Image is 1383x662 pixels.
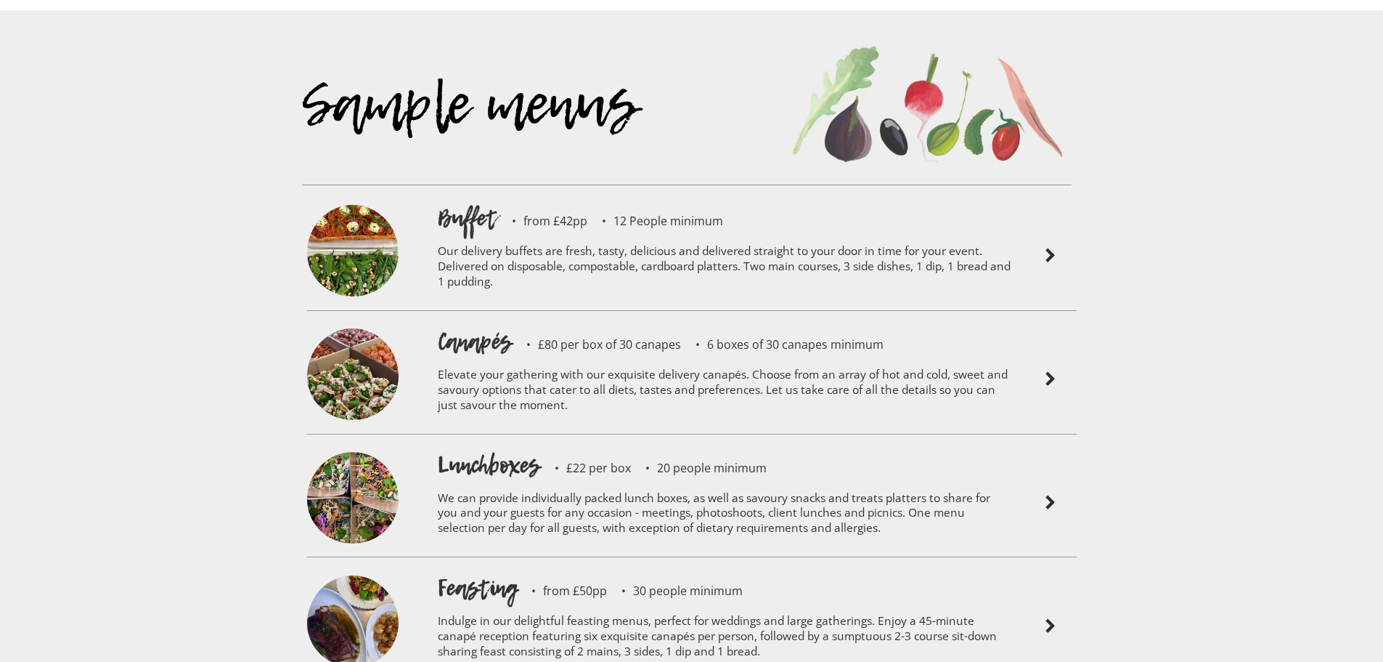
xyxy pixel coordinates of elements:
p: We can provide individually packed lunch boxes, as well as savoury snacks and treats platters to ... [438,481,1011,550]
p: 30 people minimum [607,585,743,597]
p: 6 boxes of 30 canapes minimum [681,339,884,350]
p: £22 per box [540,462,631,474]
p: 20 people minimum [631,462,767,474]
h1: Lunchboxes [438,449,540,481]
p: from £42pp [497,215,587,227]
h1: Canapés [438,326,512,358]
div: Sample menus [302,96,775,185]
p: Elevate your gathering with our exquisite delivery canapés. Choose from an array of hot and cold,... [438,358,1011,427]
p: £80 per box of 30 canapes [512,339,681,350]
p: from £50pp [517,585,607,597]
p: Our delivery buffets are fresh, tasty, delicious and delivered straight to your door in time for ... [438,234,1011,303]
p: 12 People minimum [587,215,723,227]
h1: Feasting [438,572,517,604]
